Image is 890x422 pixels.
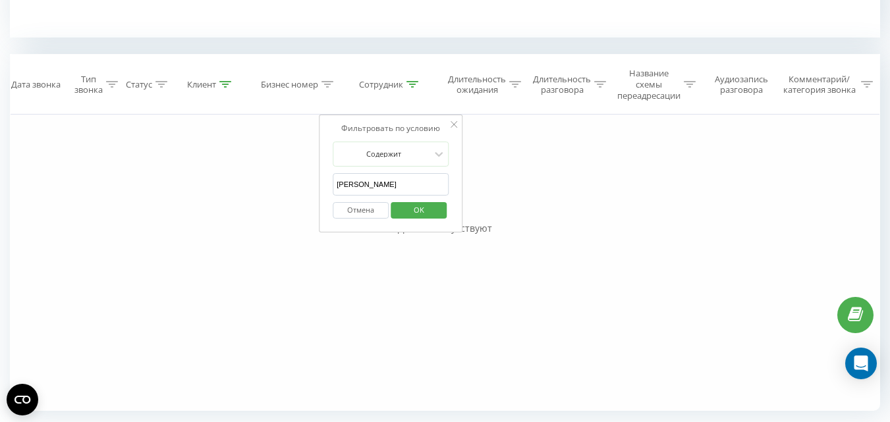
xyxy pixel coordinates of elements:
div: Длительность разговора [533,74,591,96]
button: OK [391,202,447,219]
div: Тип звонка [74,74,103,96]
div: Фильтровать по условию [333,122,449,135]
div: Клиент [187,79,216,90]
div: Данные отсутствуют [10,222,880,235]
div: Сотрудник [359,79,403,90]
div: Бизнес номер [261,79,318,90]
div: Название схемы переадресации [617,68,681,101]
div: Комментарий/категория звонка [781,74,858,96]
div: Аудиозапись разговора [708,74,775,96]
div: Длительность ожидания [448,74,506,96]
button: Open CMP widget [7,384,38,415]
div: Open Intercom Messenger [845,348,877,379]
button: Отмена [333,202,389,219]
input: Введите значение [333,173,449,196]
span: OK [401,199,437,220]
div: Дата звонка [11,79,61,90]
div: Статус [126,79,152,90]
